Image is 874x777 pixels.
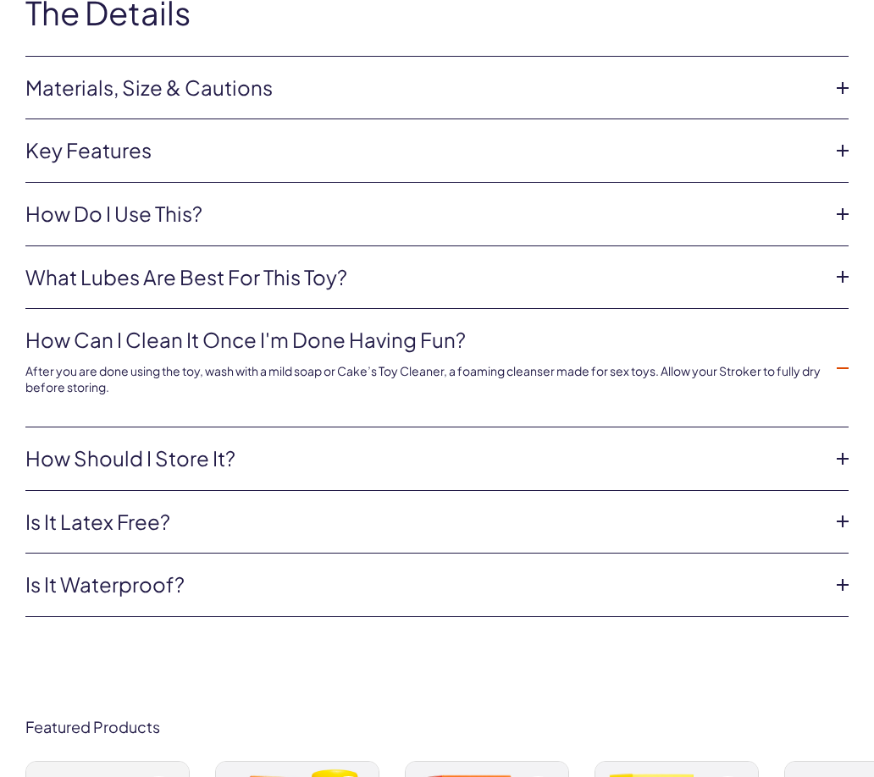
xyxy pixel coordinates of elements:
a: How should I store it? [25,444,821,473]
p: After you are done using the toy, wash with a mild soap or Cake’s Toy Cleaner, a foaming cleanser... [25,363,821,396]
a: Key features [25,136,821,165]
a: How do i use this? [25,200,821,229]
a: How can i clean it once I'm done having fun? [25,326,821,355]
a: What lubes are best for this toy? [25,263,821,292]
a: Is it latex free? [25,508,821,537]
a: Is it waterproof? [25,570,821,599]
a: Materials, Size & Cautions [25,74,821,102]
